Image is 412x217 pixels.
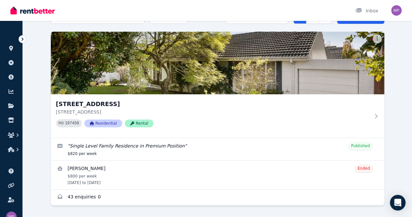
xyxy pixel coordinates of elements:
a: 4/2 Jersey Street, Balwyn[STREET_ADDRESS][STREET_ADDRESS]PID 197450ResidentialRental [51,32,384,138]
h3: [STREET_ADDRESS] [56,100,370,109]
img: RentBetter [10,6,55,15]
button: More options [373,34,382,43]
a: Enquiries for 4/2 Jersey Street, Balwyn [51,190,384,205]
img: 4/2 Jersey Street, Balwyn [51,32,384,94]
span: Rental [125,119,153,127]
p: [STREET_ADDRESS] [56,109,370,115]
small: PID [59,121,64,125]
div: Open Intercom Messenger [390,195,405,210]
a: View details for PAVEL ABRAMOV [51,161,384,189]
img: Michelle Peric [391,5,402,16]
a: Edit listing: Single Level Family Residence in Premium Position [51,138,384,160]
span: Residential [84,119,122,127]
div: Inbox [355,8,378,14]
code: 197450 [65,121,79,126]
